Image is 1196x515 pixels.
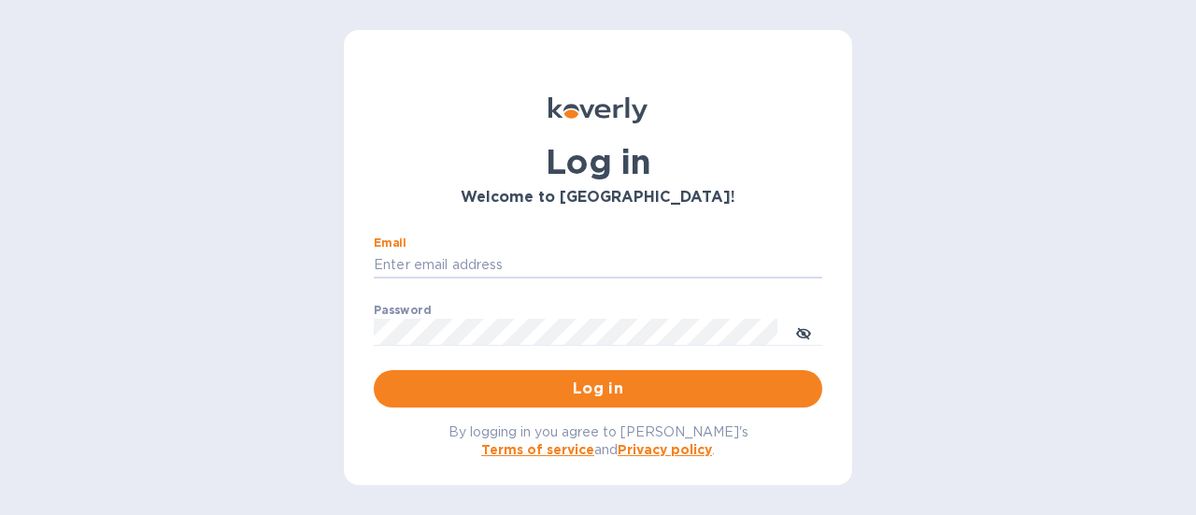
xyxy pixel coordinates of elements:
span: Log in [389,378,807,400]
h3: Welcome to [GEOGRAPHIC_DATA]! [374,189,822,207]
input: Enter email address [374,251,822,279]
label: Password [374,305,431,316]
h1: Log in [374,142,822,181]
a: Terms of service [481,442,594,457]
img: Koverly [548,97,648,123]
label: Email [374,237,406,249]
span: By logging in you agree to [PERSON_NAME]'s and . [448,424,748,457]
button: toggle password visibility [785,313,822,350]
button: Log in [374,370,822,408]
a: Privacy policy [618,442,712,457]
